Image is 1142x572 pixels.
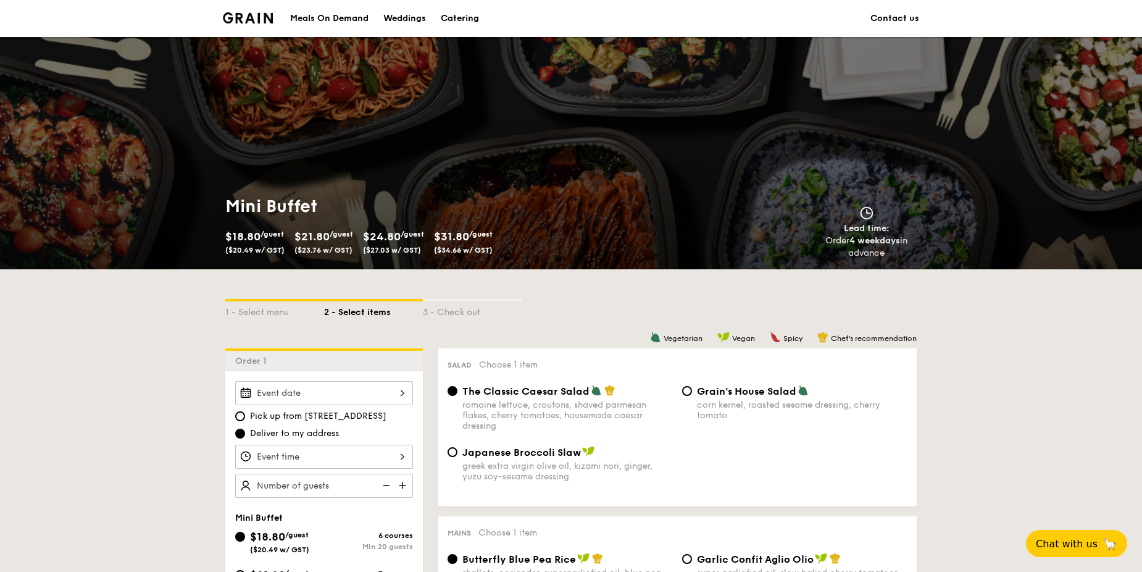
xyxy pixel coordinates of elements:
div: 2 - Select items [324,301,423,319]
span: ($20.49 w/ GST) [250,545,309,554]
span: Pick up from [STREET_ADDRESS] [250,410,386,423]
div: 6 courses [324,531,413,540]
span: $21.80 [294,230,330,243]
img: icon-reduce.1d2dbef1.svg [376,474,394,497]
span: ($23.76 w/ GST) [294,246,352,254]
span: Order 1 [235,356,272,366]
span: Salad [448,361,472,369]
input: Number of guests [235,474,413,498]
span: ($34.66 w/ GST) [434,246,493,254]
span: ($27.03 w/ GST) [363,246,421,254]
img: icon-chef-hat.a58ddaea.svg [604,385,615,396]
span: Chef's recommendation [831,334,917,343]
span: $18.80 [225,230,260,243]
img: icon-vegan.f8ff3823.svg [815,553,827,564]
img: icon-vegetarian.fe4039eb.svg [650,332,661,343]
img: icon-chef-hat.a58ddaea.svg [592,553,603,564]
img: icon-clock.2db775ea.svg [857,206,876,220]
span: Chat with us [1036,538,1098,550]
div: 3 - Check out [423,301,522,319]
button: Chat with us🦙 [1026,530,1127,557]
img: icon-vegan.f8ff3823.svg [577,553,590,564]
img: icon-chef-hat.a58ddaea.svg [817,332,828,343]
span: Butterfly Blue Pea Rice [462,553,576,565]
span: Deliver to my address [250,427,339,440]
img: icon-spicy.37a8142b.svg [770,332,781,343]
strong: 4 weekdays [849,235,900,246]
span: /guest [285,531,309,539]
input: Event time [235,445,413,469]
input: The Classic Caesar Saladromaine lettuce, croutons, shaved parmesan flakes, cherry tomatoes, house... [448,386,457,396]
input: Japanese Broccoli Slawgreek extra virgin olive oil, kizami nori, ginger, yuzu soy-sesame dressing [448,447,457,457]
span: Vegetarian [664,334,702,343]
span: The Classic Caesar Salad [462,385,590,397]
img: icon-chef-hat.a58ddaea.svg [830,553,841,564]
input: $18.80/guest($20.49 w/ GST)6 coursesMin 20 guests [235,532,245,542]
div: corn kernel, roasted sesame dressing, cherry tomato [697,400,907,421]
span: 🦙 [1102,537,1117,551]
input: Grain's House Saladcorn kernel, roasted sesame dressing, cherry tomato [682,386,692,396]
div: Min 20 guests [324,542,413,551]
div: Order in advance [811,235,922,259]
input: Garlic Confit Aglio Oliosuper garlicfied oil, slow baked cherry tomatoes, garden fresh thyme [682,554,692,564]
span: Mini Buffet [235,513,283,523]
span: /guest [469,230,493,238]
div: 1 - Select menu [225,301,324,319]
span: Garlic Confit Aglio Olio [697,553,814,565]
img: icon-vegetarian.fe4039eb.svg [591,385,602,396]
img: Grain [223,12,273,23]
span: Mains [448,529,471,537]
img: icon-vegetarian.fe4039eb.svg [798,385,809,396]
span: $18.80 [250,530,285,544]
span: $31.80 [434,230,469,243]
span: $24.80 [363,230,401,243]
span: Choose 1 item [478,528,537,538]
span: Japanese Broccoli Slaw [462,447,581,458]
div: greek extra virgin olive oil, kizami nori, ginger, yuzu soy-sesame dressing [462,461,672,482]
img: icon-vegan.f8ff3823.svg [717,332,730,343]
span: /guest [260,230,284,238]
span: Spicy [783,334,802,343]
input: Deliver to my address [235,429,245,439]
input: Butterfly Blue Pea Riceshallots, coriander, supergarlicfied oil, blue pea flower [448,554,457,564]
img: icon-add.58712e84.svg [394,474,413,497]
span: Choose 1 item [479,360,538,370]
span: Vegan [732,334,755,343]
img: icon-vegan.f8ff3823.svg [582,446,594,457]
span: /guest [330,230,353,238]
input: Event date [235,381,413,405]
span: Grain's House Salad [697,385,796,397]
input: Pick up from [STREET_ADDRESS] [235,411,245,421]
span: /guest [401,230,424,238]
span: Lead time: [844,223,890,233]
h1: Mini Buffet [225,195,566,217]
a: Logotype [223,12,273,23]
div: romaine lettuce, croutons, shaved parmesan flakes, cherry tomatoes, housemade caesar dressing [462,400,672,431]
span: ($20.49 w/ GST) [225,246,285,254]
